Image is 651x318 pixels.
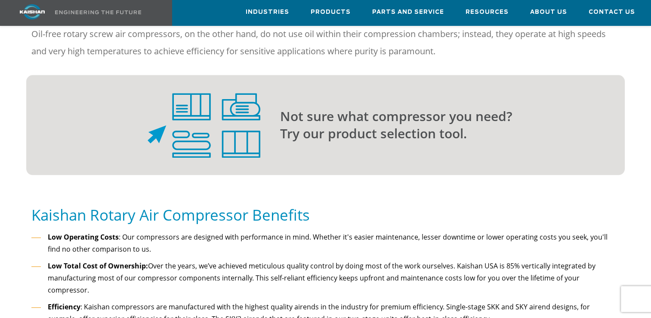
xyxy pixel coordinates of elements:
strong: Low Total Cost of Ownership: [48,261,148,271]
p: Oil-free rotary screw air compressors, on the other hand, do not use oil within their compression... [31,25,620,60]
a: About Us [530,0,567,24]
li: : Our compressors are designed with performance in mind. Whether it's easier maintenance, lesser ... [31,231,620,256]
li: Over the years, we’ve achieved meticulous quality control by doing most of the work ourselves. Ka... [31,260,620,296]
span: About Us [530,7,567,17]
a: Industries [246,0,289,24]
img: product select tool icon [148,93,260,158]
a: Contact Us [589,0,635,24]
div: product select tool icon [31,93,261,158]
span: Resources [466,7,509,17]
span: Products [311,7,351,17]
p: Not sure what compressor you need? Try our product selection tool. [280,108,590,142]
span: Parts and Service [372,7,444,17]
img: Engineering the future [55,10,141,14]
a: Parts and Service [372,0,444,24]
strong: Low Operating Costs [48,232,119,242]
h5: Kaishan Rotary Air Compressor Benefits [31,205,620,224]
span: Industries [246,7,289,17]
strong: Efficiency [48,302,80,312]
span: Contact Us [589,7,635,17]
a: Products [311,0,351,24]
a: Resources [466,0,509,24]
